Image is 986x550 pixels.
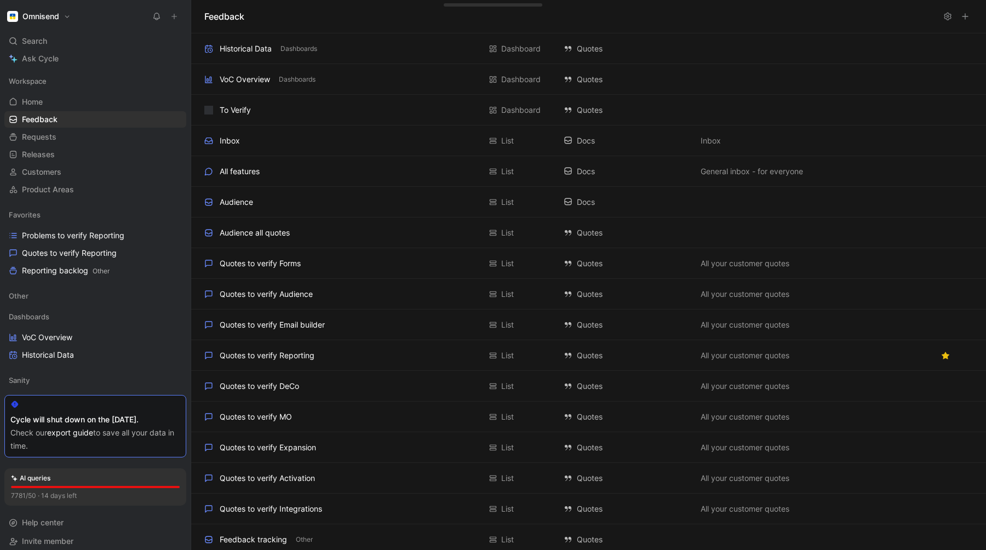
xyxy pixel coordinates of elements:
[22,167,61,177] span: Customers
[10,426,180,452] div: Check our to save all your data in time.
[698,472,792,485] button: All your customer quotes
[22,96,43,107] span: Home
[9,209,41,220] span: Favorites
[4,533,186,549] div: Invite member
[191,248,986,279] div: Quotes to verify FormsList QuotesAll your customer quotesView actions
[4,111,186,128] a: Feedback
[501,134,514,147] div: List
[564,502,690,515] div: Quotes
[47,428,93,437] a: export guide
[4,372,186,392] div: Sanity
[220,349,314,362] div: Quotes to verify Reporting
[7,11,18,22] img: Omnisend
[220,472,315,485] div: Quotes to verify Activation
[191,95,986,125] div: To VerifyDashboard QuotesView actions
[220,196,253,209] div: Audience
[564,257,690,270] div: Quotes
[191,402,986,432] div: Quotes to verify MOList QuotesAll your customer quotesView actions
[501,196,514,209] div: List
[4,207,186,223] div: Favorites
[698,257,792,270] button: All your customer quotes
[220,502,322,515] div: Quotes to verify Integrations
[191,64,986,95] div: VoC OverviewDashboardsDashboard QuotesView actions
[4,245,186,261] a: Quotes to verify Reporting
[220,73,270,86] div: VoC Overview
[4,146,186,163] a: Releases
[501,472,514,485] div: List
[698,410,792,423] button: All your customer quotes
[220,533,287,546] div: Feedback tracking
[4,94,186,110] a: Home
[11,490,77,501] div: 7781/50 · 14 days left
[191,494,986,524] div: Quotes to verify IntegrationsList QuotesAll your customer quotesView actions
[501,226,514,239] div: List
[280,43,317,54] span: Dashboards
[698,441,792,454] button: All your customer quotes
[701,502,789,515] span: All your customer quotes
[220,441,316,454] div: Quotes to verify Expansion
[564,380,690,393] div: Quotes
[501,441,514,454] div: List
[191,463,986,494] div: Quotes to verify ActivationList QuotesAll your customer quotesView actions
[9,375,30,386] span: Sanity
[564,349,690,362] div: Quotes
[22,332,72,343] span: VoC Overview
[191,371,986,402] div: Quotes to verify DeCoList QuotesAll your customer quotesView actions
[296,534,313,545] span: Other
[220,165,260,178] div: All features
[204,10,244,23] h1: Feedback
[501,410,514,423] div: List
[564,165,690,178] div: Docs
[564,441,690,454] div: Quotes
[191,310,986,340] div: Quotes to verify Email builderList QuotesAll your customer quotesView actions
[701,257,789,270] span: All your customer quotes
[564,73,690,86] div: Quotes
[4,129,186,145] a: Requests
[10,413,180,426] div: Cycle will shut down on the [DATE].
[4,262,186,279] a: Reporting backlogOther
[220,226,290,239] div: Audience all quotes
[4,372,186,388] div: Sanity
[9,290,28,301] span: Other
[278,44,319,54] button: Dashboards
[294,535,315,545] button: Other
[564,533,690,546] div: Quotes
[501,380,514,393] div: List
[4,347,186,363] a: Historical Data
[501,257,514,270] div: List
[701,472,789,485] span: All your customer quotes
[501,42,541,55] div: Dashboard
[22,149,55,160] span: Releases
[564,134,690,147] div: Docs
[564,42,690,55] div: Quotes
[191,279,986,310] div: Quotes to verify AudienceList QuotesAll your customer quotesView actions
[501,73,541,86] div: Dashboard
[4,50,186,67] a: Ask Cycle
[701,349,789,362] span: All your customer quotes
[220,410,292,423] div: Quotes to verify MO
[564,226,690,239] div: Quotes
[698,318,792,331] button: All your customer quotes
[277,75,318,84] button: Dashboards
[4,308,186,325] div: Dashboards
[220,104,251,117] div: To Verify
[701,380,789,393] span: All your customer quotes
[501,349,514,362] div: List
[564,472,690,485] div: Quotes
[22,230,124,241] span: Problems to verify Reporting
[22,350,74,360] span: Historical Data
[22,536,73,546] span: Invite member
[220,380,299,393] div: Quotes to verify DeCo
[4,227,186,244] a: Problems to verify Reporting
[22,35,47,48] span: Search
[698,380,792,393] button: All your customer quotes
[4,329,186,346] a: VoC Overview
[22,518,64,527] span: Help center
[191,33,986,64] div: Historical DataDashboardsDashboard QuotesView actions
[4,514,186,531] div: Help center
[4,288,186,307] div: Other
[4,181,186,198] a: Product Areas
[564,318,690,331] div: Quotes
[698,288,792,301] button: All your customer quotes
[701,318,789,331] span: All your customer quotes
